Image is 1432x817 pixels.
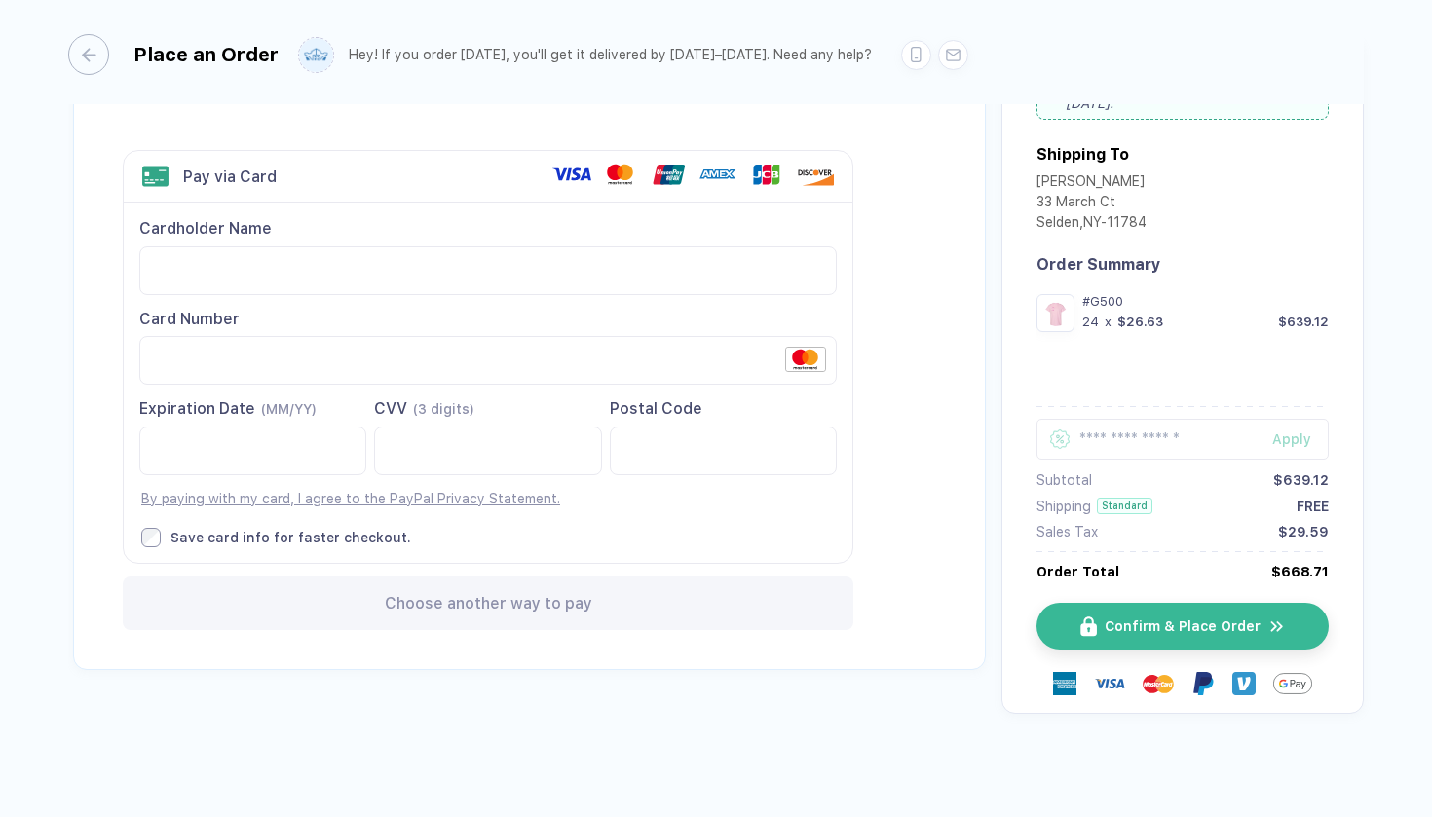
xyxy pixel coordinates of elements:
div: Order Summary [1036,255,1329,274]
img: Paypal [1191,672,1215,695]
iframe: Secure Credit Card Frame - Cardholder Name [156,247,820,294]
div: Pay via Card [183,167,277,186]
input: Save card info for faster checkout. [141,528,161,547]
a: By paying with my card, I agree to the PayPal Privacy Statement. [141,491,560,506]
img: b9183128-ffb4-4110-bf35-4c40d36504db_nt_front_1757258214074.jpg [1041,299,1070,327]
div: Subtotal [1036,472,1092,488]
span: (MM/YY) [261,401,317,417]
div: Choose another way to pay [123,576,853,630]
img: master-card [1143,668,1174,699]
div: $29.59 [1278,524,1329,539]
img: Venmo [1232,672,1256,695]
div: Hey! If you order [DATE], you'll get it delivered by [DATE]–[DATE]. Need any help? [349,47,872,63]
span: (3 digits) [413,401,474,417]
img: icon [1268,617,1286,636]
iframe: Secure Credit Card Frame - Postal Code [626,427,820,474]
button: iconConfirm & Place Ordericon [1036,603,1329,650]
div: Cardholder Name [139,218,837,240]
div: Shipping To [1036,145,1129,164]
div: Place an Order [133,43,279,66]
div: [PERSON_NAME] [1036,173,1147,194]
span: Choose another way to pay [385,594,592,613]
div: Card Number [139,309,837,330]
div: FREE [1297,499,1329,514]
div: #G500 [1082,294,1329,309]
div: Order Total [1036,564,1119,579]
img: visa [1094,668,1125,699]
span: Confirm & Place Order [1105,618,1261,634]
div: $639.12 [1273,472,1329,488]
div: Sales Tax [1036,524,1098,539]
div: 33 March Ct [1036,194,1147,214]
div: Save card info for faster checkout. [170,529,411,546]
div: $26.63 [1117,315,1163,329]
div: Postal Code [610,398,837,420]
div: Apply [1272,431,1329,447]
iframe: Secure Credit Card Frame - Expiration Date [156,427,350,474]
iframe: Secure Credit Card Frame - CVV [391,427,584,474]
iframe: Secure Credit Card Frame - Credit Card Number [156,337,820,384]
button: Apply [1248,419,1329,460]
img: icon [1080,616,1097,637]
div: 24 [1082,315,1099,329]
div: Selden , NY - 11784 [1036,214,1147,235]
div: x [1103,315,1113,329]
img: express [1053,672,1076,695]
div: Expiration Date [139,398,366,420]
div: Shipping [1036,499,1091,514]
img: GPay [1273,664,1312,703]
div: $668.71 [1271,564,1329,579]
div: CVV [374,398,601,420]
div: $639.12 [1278,315,1329,329]
div: Standard [1097,498,1152,514]
img: user profile [299,38,333,72]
